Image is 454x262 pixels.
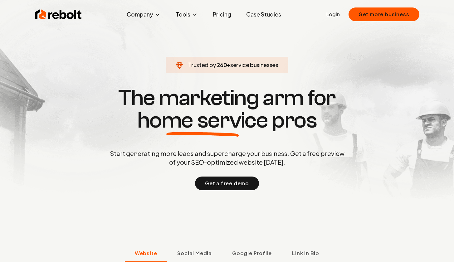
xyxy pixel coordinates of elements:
[292,250,319,257] span: Link in Bio
[77,87,377,132] h1: The marketing arm for pros
[135,250,157,257] span: Website
[167,246,222,262] button: Social Media
[195,177,259,190] button: Get a free demo
[122,8,166,21] button: Company
[349,7,419,21] button: Get more business
[222,246,282,262] button: Google Profile
[230,61,278,68] span: service businesses
[241,8,286,21] a: Case Studies
[232,250,272,257] span: Google Profile
[208,8,236,21] a: Pricing
[282,246,329,262] button: Link in Bio
[177,250,212,257] span: Social Media
[227,61,230,68] span: +
[326,11,340,18] a: Login
[188,61,216,68] span: Trusted by
[125,246,167,262] button: Website
[171,8,203,21] button: Tools
[137,109,268,132] span: home service
[217,61,227,69] span: 260
[109,149,346,167] p: Start generating more leads and supercharge your business. Get a free preview of your SEO-optimiz...
[35,8,82,21] img: Rebolt Logo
